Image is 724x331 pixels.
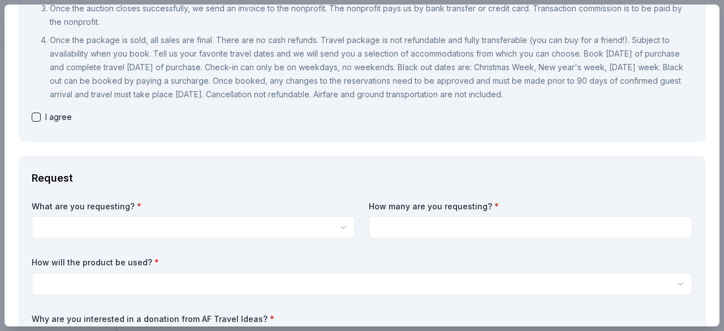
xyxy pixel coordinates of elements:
span: I agree [45,110,72,124]
div: Request [32,169,692,187]
p: Once the package is sold, all sales are final. There are no cash refunds. Travel package is not r... [50,33,692,101]
label: How will the product be used? [32,257,692,268]
label: What are you requesting? [32,201,355,212]
p: Once the auction closes successfully, we send an invoice to the nonprofit. The nonprofit pays us ... [50,2,692,29]
label: How many are you requesting? [369,201,692,212]
label: Why are you interested in a donation from AF Travel Ideas? [32,313,692,325]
